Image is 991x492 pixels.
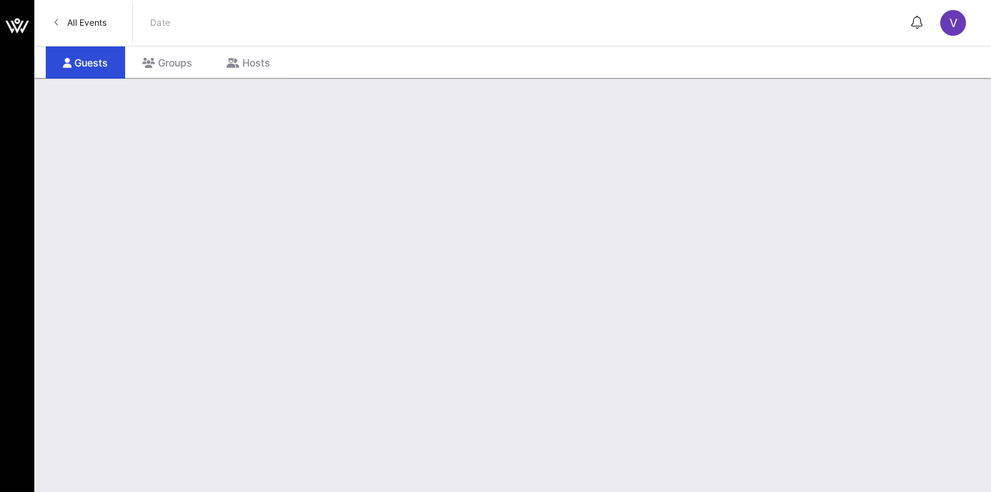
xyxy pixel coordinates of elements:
div: Guests [46,46,125,79]
span: V [950,16,957,30]
div: V [940,10,966,36]
div: Hosts [209,46,287,79]
div: Groups [125,46,209,79]
span: All Events [67,17,107,28]
p: Date [150,16,171,30]
a: All Events [46,11,115,34]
